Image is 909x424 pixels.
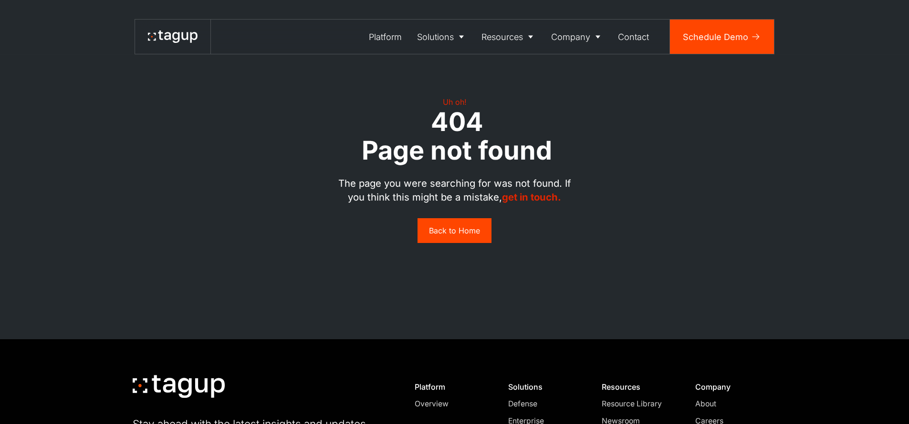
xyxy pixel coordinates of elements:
[695,382,768,392] div: Company
[502,191,561,203] a: get in touch.‍
[508,398,581,410] a: Defense
[418,218,491,243] a: Back to Home
[670,20,774,54] a: Schedule Demo
[334,176,575,218] div: The page you were searching for was not found. If you think this might be a mistake,
[481,30,523,43] div: Resources
[415,382,488,392] div: Platform
[362,108,552,165] h1: 404 Page not found
[429,226,480,235] div: Back to Home
[551,30,590,43] div: Company
[474,20,544,54] a: Resources
[695,398,768,410] a: About
[369,30,402,43] div: Platform
[543,20,611,54] a: Company
[409,20,474,54] a: Solutions
[508,382,581,392] div: Solutions
[602,382,675,392] div: Resources
[443,96,467,108] h5: Uh oh!
[362,20,410,54] a: Platform
[602,398,675,410] a: Resource Library
[618,30,649,43] div: Contact
[611,20,657,54] a: Contact
[415,398,488,410] a: Overview
[683,30,748,43] div: Schedule Demo
[417,30,454,43] div: Solutions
